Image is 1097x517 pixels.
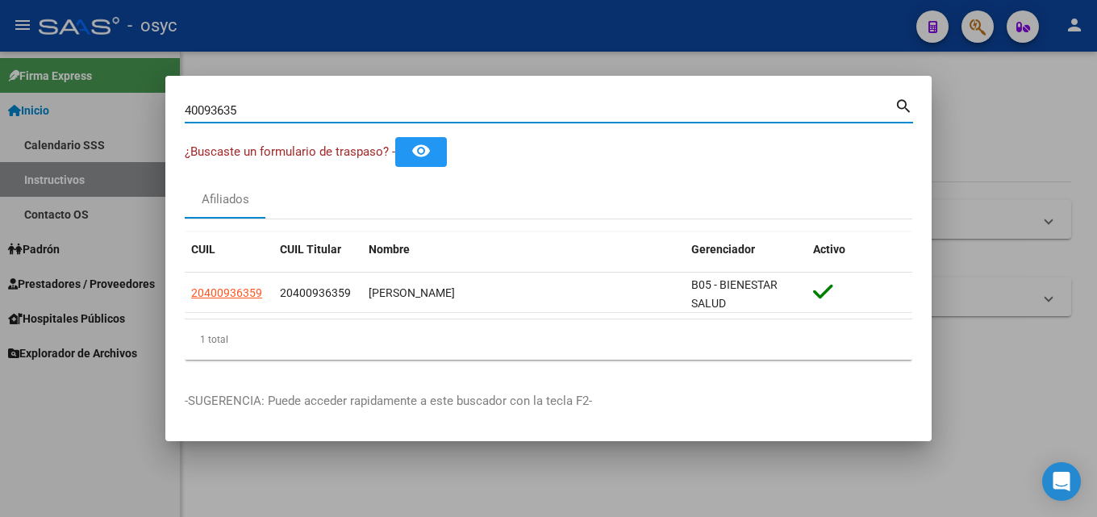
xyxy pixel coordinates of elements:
[685,232,807,267] datatable-header-cell: Gerenciador
[202,190,249,209] div: Afiliados
[362,232,685,267] datatable-header-cell: Nombre
[185,144,395,159] span: ¿Buscaste un formulario de traspaso? -
[185,319,912,360] div: 1 total
[280,286,351,299] span: 20400936359
[185,392,912,411] p: -SUGERENCIA: Puede acceder rapidamente a este buscador con la tecla F2-
[191,286,262,299] span: 20400936359
[191,243,215,256] span: CUIL
[691,243,755,256] span: Gerenciador
[691,278,778,310] span: B05 - BIENESTAR SALUD
[411,141,431,161] mat-icon: remove_red_eye
[369,284,678,302] div: [PERSON_NAME]
[895,95,913,115] mat-icon: search
[369,243,410,256] span: Nombre
[280,243,341,256] span: CUIL Titular
[185,232,273,267] datatable-header-cell: CUIL
[813,243,845,256] span: Activo
[807,232,912,267] datatable-header-cell: Activo
[273,232,362,267] datatable-header-cell: CUIL Titular
[1042,462,1081,501] div: Open Intercom Messenger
